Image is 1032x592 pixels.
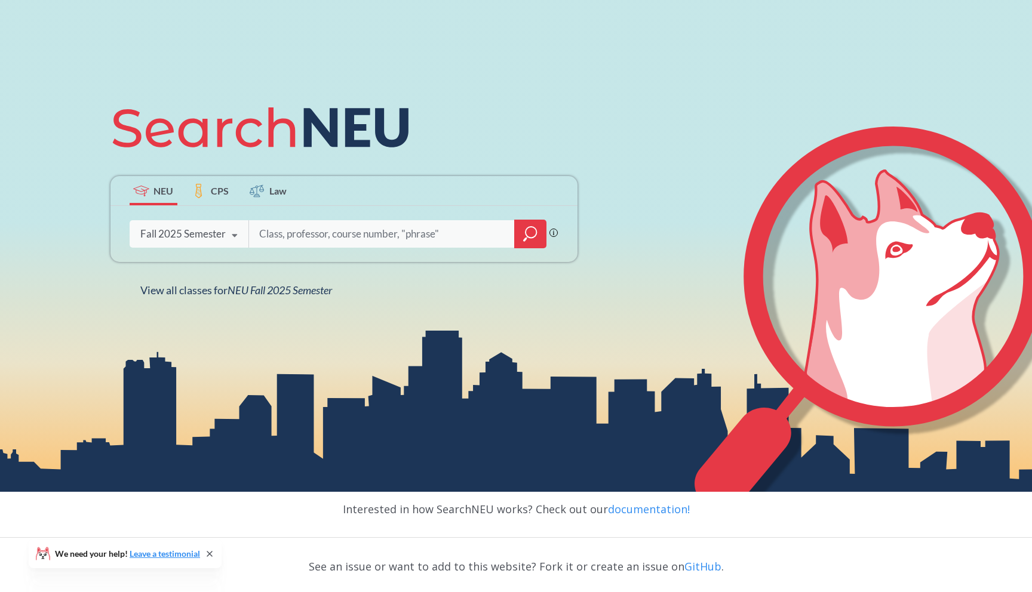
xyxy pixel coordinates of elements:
span: CPS [211,184,229,198]
span: NEU Fall 2025 Semester [228,283,332,297]
svg: magnifying glass [523,226,537,242]
div: Fall 2025 Semester [140,227,226,240]
span: NEU [153,184,173,198]
input: Class, professor, course number, "phrase" [258,221,506,246]
div: magnifying glass [514,220,546,248]
a: documentation! [608,502,690,516]
a: GitHub [684,559,721,573]
span: View all classes for [140,283,332,297]
span: Law [269,184,287,198]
